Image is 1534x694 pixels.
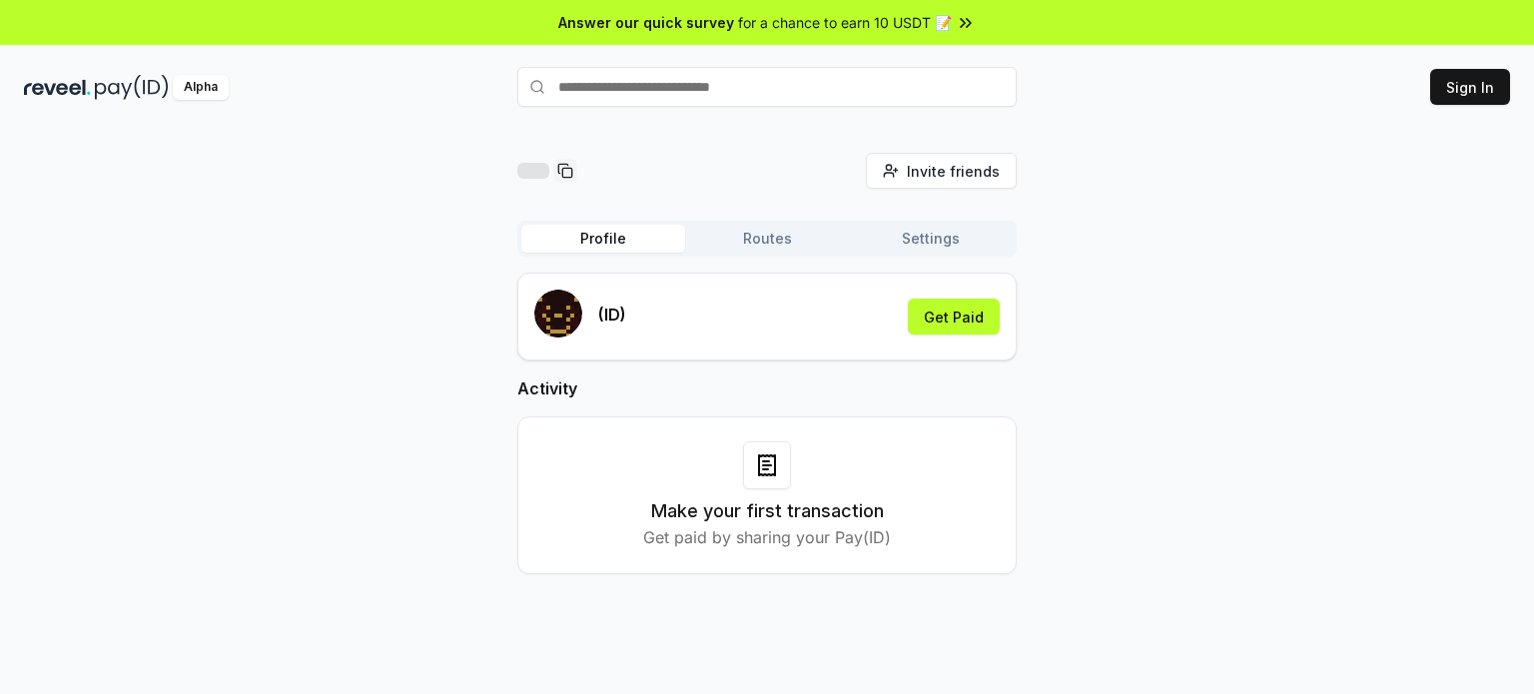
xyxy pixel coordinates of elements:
[517,376,1017,400] h2: Activity
[685,225,849,253] button: Routes
[738,12,952,33] span: for a chance to earn 10 USDT 📝
[643,525,891,549] p: Get paid by sharing your Pay(ID)
[849,225,1013,253] button: Settings
[173,75,229,100] div: Alpha
[907,161,1000,182] span: Invite friends
[908,299,1000,335] button: Get Paid
[1430,69,1510,105] button: Sign In
[558,12,734,33] span: Answer our quick survey
[24,75,91,100] img: reveel_dark
[598,303,626,327] p: (ID)
[521,225,685,253] button: Profile
[866,153,1017,189] button: Invite friends
[95,75,169,100] img: pay_id
[651,497,884,525] h3: Make your first transaction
